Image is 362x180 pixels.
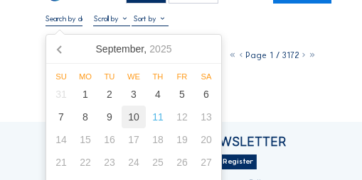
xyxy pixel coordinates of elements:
[46,14,82,23] input: Search by date 󰅀
[194,151,218,174] div: 27
[170,128,194,151] div: 19
[97,151,122,174] div: 23
[170,151,194,174] div: 26
[73,72,97,81] div: Mo
[122,83,146,106] div: 3
[146,72,170,81] div: Th
[170,72,194,81] div: Fr
[97,83,122,106] div: 2
[122,72,146,81] div: We
[97,128,122,151] div: 16
[90,38,178,60] div: September,
[170,83,194,106] div: 5
[146,151,170,174] div: 25
[73,106,97,128] div: 8
[49,106,73,128] div: 7
[122,151,146,174] div: 24
[49,83,73,106] div: 31
[194,83,218,106] div: 6
[49,128,73,151] div: 14
[73,128,97,151] div: 15
[97,72,122,81] div: Tu
[73,83,97,106] div: 1
[73,151,97,174] div: 22
[122,106,146,128] div: 10
[194,72,218,81] div: Sa
[245,50,299,60] span: Page 1 / 3172
[146,128,170,151] div: 18
[49,72,73,81] div: Su
[146,83,170,106] div: 4
[122,128,146,151] div: 17
[194,128,218,151] div: 20
[170,106,194,128] div: 12
[146,106,170,128] div: 11
[49,151,73,174] div: 21
[97,106,122,128] div: 9
[220,154,257,169] div: Register
[149,43,171,55] i: 2025
[194,106,218,128] div: 13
